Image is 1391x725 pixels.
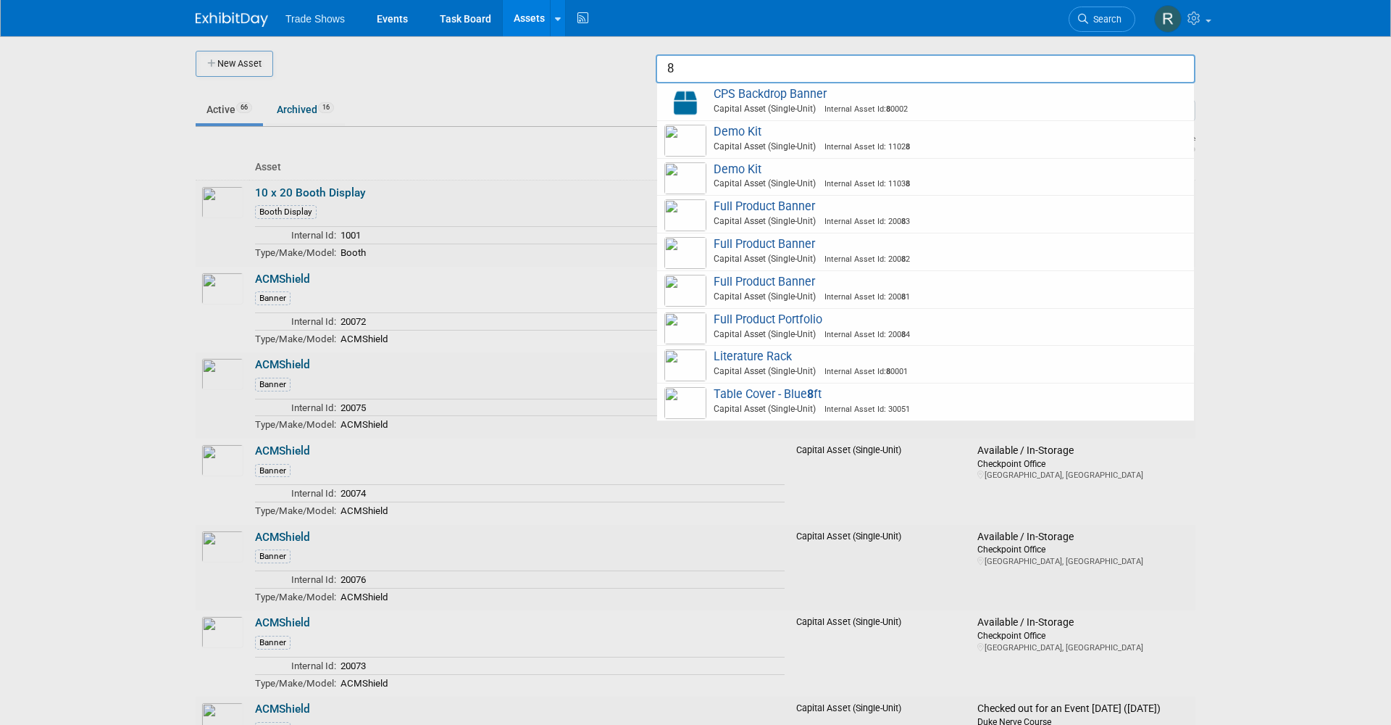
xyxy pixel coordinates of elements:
span: Capital Asset (Single-Unit) [669,177,1187,190]
span: Internal Asset Id: 30051 [816,405,910,414]
strong: 8 [901,217,906,226]
span: Internal Asset Id: 1103 [816,179,910,188]
span: Internal Asset Id: 0001 [816,367,908,376]
span: Capital Asset (Single-Unit) [669,402,1187,415]
span: Capital Asset (Single-Unit) [669,140,1187,153]
strong: 8 [901,292,906,302]
strong: 8 [906,142,910,152]
strong: 8 [906,179,910,188]
span: Table Cover - Blue ft [664,387,1187,417]
span: Internal Asset Id: 200 3 [816,217,910,226]
img: Rachel Murphy [1154,5,1182,33]
strong: 8 [807,387,814,401]
span: Internal Asset Id: 0002 [816,104,908,114]
img: Capital-Asset-Icon-2.png [664,87,706,119]
img: ExhibitDay [196,12,268,27]
span: Trade Shows [285,13,345,25]
span: Internal Asset Id: 1102 [816,142,910,152]
span: Internal Asset Id: 200 1 [816,292,910,302]
span: Capital Asset (Single-Unit) [669,365,1187,378]
span: Search [1088,14,1121,25]
span: Internal Asset Id: 200 2 [816,254,910,264]
span: Capital Asset (Single-Unit) [669,328,1187,341]
strong: 8 [886,367,890,376]
span: Full Product Portfolio [664,312,1187,342]
a: Search [1069,7,1135,32]
span: Capital Asset (Single-Unit) [669,252,1187,265]
strong: 8 [901,254,906,264]
span: Capital Asset (Single-Unit) [669,290,1187,303]
span: Capital Asset (Single-Unit) [669,215,1187,228]
span: Full Product Banner [664,199,1187,229]
strong: 8 [886,104,890,114]
span: Demo Kit [664,125,1187,154]
span: Full Product Banner [664,237,1187,267]
span: Internal Asset Id: 200 4 [816,330,910,339]
span: CPS Backdrop Banner [664,87,1187,117]
span: Full Product Banner [664,275,1187,304]
span: Literature Rack [664,349,1187,379]
input: search assets [656,54,1195,83]
span: Demo Kit [664,162,1187,192]
strong: 8 [901,330,906,339]
span: Capital Asset (Single-Unit) [669,102,1187,115]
